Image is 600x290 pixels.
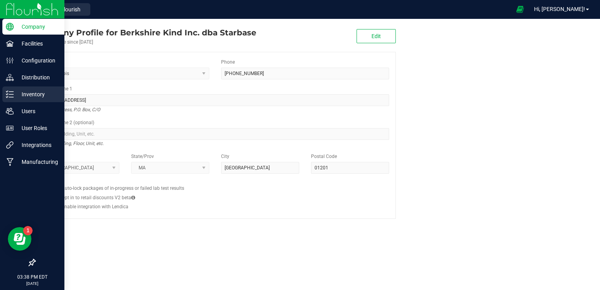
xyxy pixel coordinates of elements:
inline-svg: Inventory [6,90,14,98]
input: Suite, Building, Unit, etc. [41,128,389,140]
label: State/Prov [131,153,154,160]
button: Edit [357,29,396,43]
div: Berkshire Kind Inc. dba Starbase [35,27,256,39]
p: 03:38 PM EDT [4,273,61,281]
span: Edit [371,33,381,39]
p: Users [14,106,61,116]
input: Address [41,94,389,106]
p: Configuration [14,56,61,65]
label: City [221,153,229,160]
i: Suite, Building, Floor, Unit, etc. [41,139,104,148]
inline-svg: Manufacturing [6,158,14,166]
p: Company [14,22,61,31]
p: Integrations [14,140,61,150]
inline-svg: Integrations [6,141,14,149]
label: Enable integration with Lendica [62,203,128,210]
inline-svg: Company [6,23,14,31]
span: Hi, [PERSON_NAME]! [534,6,585,12]
p: User Roles [14,123,61,133]
inline-svg: Distribution [6,73,14,81]
p: Facilities [14,39,61,48]
span: Open Ecommerce Menu [511,2,529,17]
p: Distribution [14,73,61,82]
h2: Configs [41,180,389,185]
inline-svg: User Roles [6,124,14,132]
inline-svg: Users [6,107,14,115]
iframe: Resource center unread badge [23,226,33,235]
inline-svg: Facilities [6,40,14,48]
label: Postal Code [311,153,337,160]
label: Opt in to retail discounts V2 beta [62,194,135,201]
iframe: Resource center [8,227,31,251]
i: Street address, P.O. Box, C/O [41,105,100,114]
input: City [221,162,299,174]
inline-svg: Configuration [6,57,14,64]
p: Manufacturing [14,157,61,167]
div: Account active since [DATE] [35,39,256,46]
input: Postal Code [311,162,389,174]
label: Phone [221,59,235,66]
input: (123) 456-7890 [221,68,389,79]
p: Inventory [14,90,61,99]
label: Address Line 2 (optional) [41,119,94,126]
label: Auto-lock packages of in-progress or failed lab test results [62,185,184,192]
p: [DATE] [4,281,61,286]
